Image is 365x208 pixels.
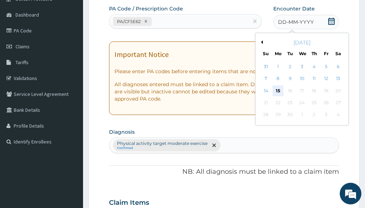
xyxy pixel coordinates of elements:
span: DD-MM-YYYY [278,18,314,26]
div: [DATE] [258,39,346,46]
div: Fr [323,50,329,57]
label: Encounter Date [273,5,315,12]
p: Please enter PA codes before entering items that are not attached to a PA code [114,68,334,75]
span: We're online! [42,59,100,132]
div: Tu [287,50,293,57]
p: NB: All diagnosis must be linked to a claim item [109,167,339,177]
span: Claims [16,43,30,50]
div: Choose Wednesday, September 10th, 2025 [297,74,308,84]
div: Minimize live chat window [118,4,136,21]
div: Not available Friday, September 26th, 2025 [321,97,332,108]
label: PA Code / Prescription Code [109,5,183,12]
span: Dashboard [16,12,39,18]
label: Diagnosis [109,128,135,136]
div: Choose Sunday, August 31st, 2025 [261,61,271,72]
textarea: Type your message and hit 'Enter' [4,134,138,160]
div: Th [311,50,317,57]
div: Choose Tuesday, September 9th, 2025 [285,74,296,84]
div: Choose Saturday, September 13th, 2025 [333,74,344,84]
div: Choose Thursday, September 11th, 2025 [309,74,320,84]
div: Not available Thursday, September 18th, 2025 [309,85,320,96]
button: Previous Month [259,40,263,44]
div: month 2025-09 [260,61,344,121]
div: Choose Sunday, September 14th, 2025 [261,85,271,96]
div: Not available Friday, September 19th, 2025 [321,85,332,96]
div: Not available Wednesday, October 1st, 2025 [297,110,308,120]
div: Sa [335,50,342,57]
div: Not available Sunday, September 28th, 2025 [261,110,271,120]
div: Su [263,50,269,57]
div: Not available Tuesday, September 23rd, 2025 [285,97,296,108]
div: Choose Monday, September 15th, 2025 [273,85,283,96]
div: Choose Saturday, September 6th, 2025 [333,61,344,72]
div: Chat with us now [38,40,121,50]
div: Not available Thursday, October 2nd, 2025 [309,110,320,120]
img: d_794563401_company_1708531726252_794563401 [13,36,29,54]
div: Not available Saturday, September 27th, 2025 [333,97,344,108]
div: Not available Saturday, September 20th, 2025 [333,85,344,96]
div: Choose Sunday, September 7th, 2025 [261,74,271,84]
div: Choose Monday, September 1st, 2025 [273,61,283,72]
div: Not available Monday, September 29th, 2025 [273,110,283,120]
div: Choose Wednesday, September 3rd, 2025 [297,61,308,72]
div: Not available Wednesday, September 17th, 2025 [297,85,308,96]
div: Not available Tuesday, September 16th, 2025 [285,85,296,96]
div: Not available Wednesday, September 24th, 2025 [297,97,308,108]
div: Choose Tuesday, September 2nd, 2025 [285,61,296,72]
div: Choose Friday, September 5th, 2025 [321,61,332,72]
div: Mo [275,50,281,57]
div: Not available Tuesday, September 30th, 2025 [285,110,296,120]
div: Choose Friday, September 12th, 2025 [321,74,332,84]
div: Not available Thursday, September 25th, 2025 [309,97,320,108]
h1: Important Notice [114,50,169,58]
div: Not available Saturday, October 4th, 2025 [333,110,344,120]
div: Not available Friday, October 3rd, 2025 [321,110,332,120]
div: We [299,50,305,57]
div: Choose Thursday, September 4th, 2025 [309,61,320,72]
div: PA/CF5E62 [115,17,142,26]
span: Tariffs [16,59,29,66]
h3: Claim Items [109,199,149,207]
div: Not available Sunday, September 21st, 2025 [261,97,271,108]
div: Not available Monday, September 22nd, 2025 [273,97,283,108]
div: Choose Monday, September 8th, 2025 [273,74,283,84]
p: All diagnoses entered must be linked to a claim item. Diagnosis & Claim Items that are visible bu... [114,81,334,102]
